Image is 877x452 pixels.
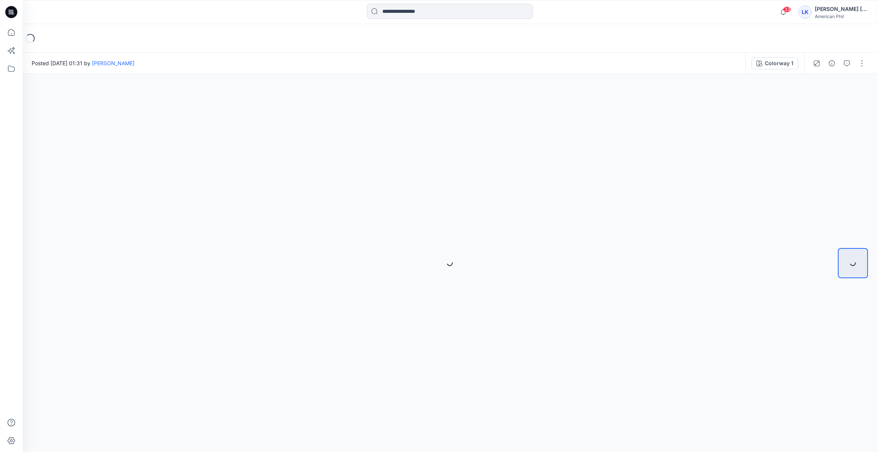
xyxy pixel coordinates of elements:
[765,59,793,67] div: Colorway 1
[32,59,134,67] span: Posted [DATE] 01:31 by
[783,6,791,12] span: 33
[92,60,134,66] a: [PERSON_NAME]
[752,57,798,69] button: Colorway 1
[826,57,838,69] button: Details
[798,5,812,19] div: LK
[815,5,868,14] div: [PERSON_NAME] [PERSON_NAME]
[815,14,868,19] div: American Phil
